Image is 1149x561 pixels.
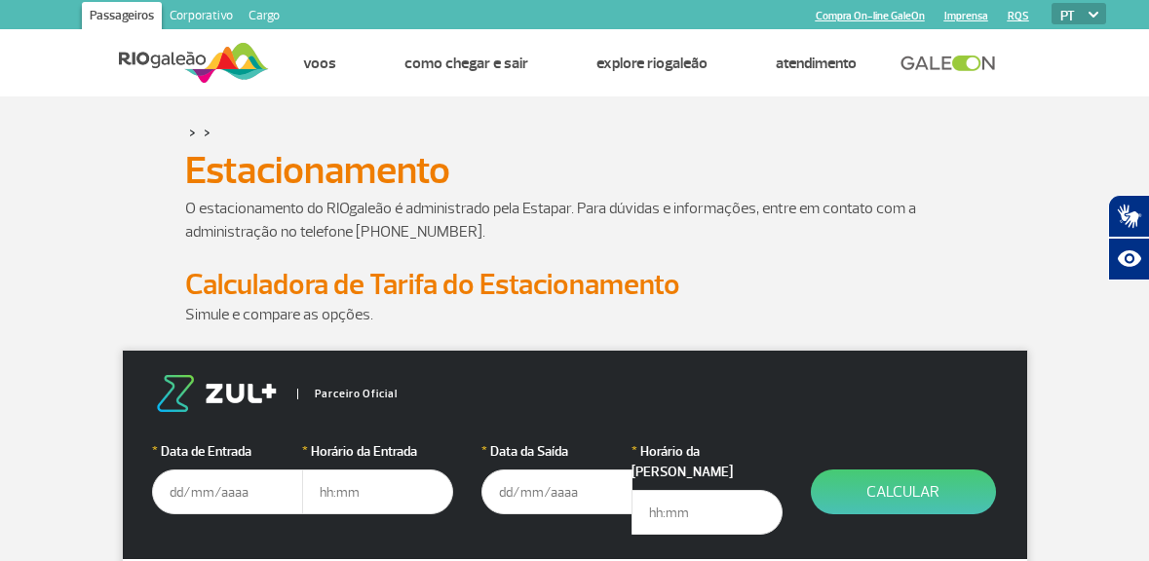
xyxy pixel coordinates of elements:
p: O estacionamento do RIOgaleão é administrado pela Estapar. Para dúvidas e informações, entre em c... [185,197,965,243]
input: dd/mm/aaaa [481,469,632,514]
label: Data de Entrada [152,441,303,462]
label: Data da Saída [481,441,632,462]
button: Calcular [811,469,996,514]
a: Explore RIOgaleão [596,54,708,73]
a: Atendimento [776,54,857,73]
img: logo-zul.png [152,375,281,412]
a: Voos [303,54,336,73]
a: Como chegar e sair [404,54,528,73]
button: Abrir tradutor de língua de sinais. [1108,195,1149,238]
p: Simule e compare as opções. [185,303,965,326]
label: Horário da [PERSON_NAME] [632,441,783,482]
a: Corporativo [162,2,241,33]
a: Passageiros [82,2,162,33]
a: > [204,121,211,143]
label: Horário da Entrada [302,441,453,462]
input: hh:mm [632,490,783,535]
a: RQS [1008,10,1029,22]
a: Cargo [241,2,287,33]
a: Compra On-line GaleOn [816,10,925,22]
h1: Estacionamento [185,154,965,187]
input: dd/mm/aaaa [152,469,303,514]
button: Abrir recursos assistivos. [1108,238,1149,280]
a: Imprensa [944,10,988,22]
a: > [189,121,196,143]
div: Plugin de acessibilidade da Hand Talk. [1108,195,1149,280]
span: Parceiro Oficial [297,389,398,399]
input: hh:mm [302,469,453,514]
h2: Calculadora de Tarifa do Estacionamento [185,267,965,303]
